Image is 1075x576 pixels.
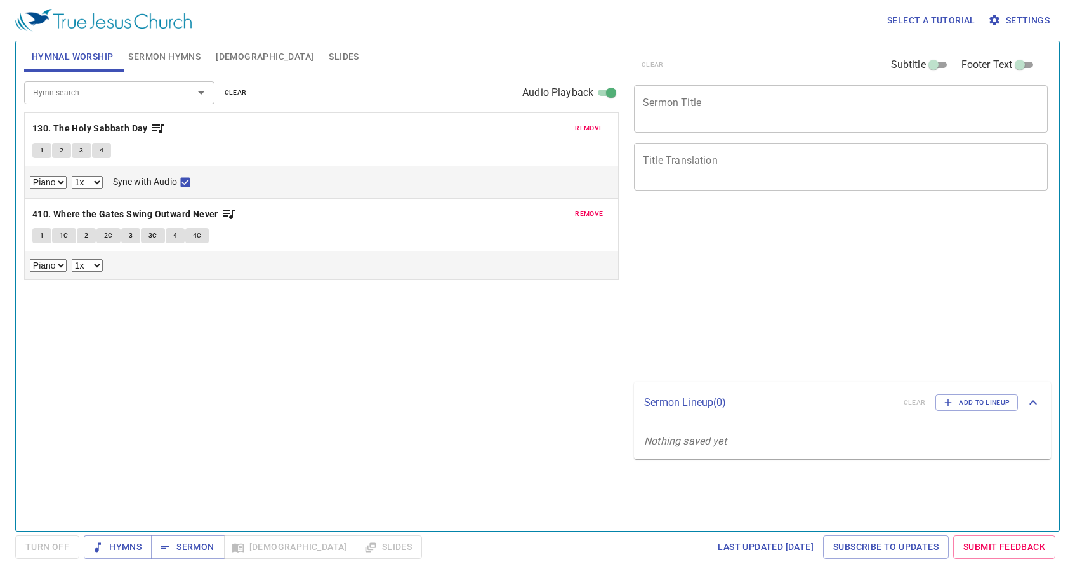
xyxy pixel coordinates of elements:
[141,228,165,243] button: 3C
[32,143,51,158] button: 1
[192,84,210,102] button: Open
[166,228,185,243] button: 4
[40,145,44,156] span: 1
[32,121,166,137] button: 130. The Holy Sabbath Day
[72,176,103,189] select: Playback Rate
[986,9,1055,32] button: Settings
[329,49,359,65] span: Slides
[225,87,247,98] span: clear
[32,121,148,137] b: 130. The Holy Sabbath Day
[15,9,192,32] img: True Jesus Church
[634,382,1051,424] div: Sermon Lineup(0)clearAdd to Lineup
[713,535,819,559] a: Last updated [DATE]
[32,228,51,243] button: 1
[30,259,67,272] select: Select Track
[52,228,76,243] button: 1C
[161,539,214,555] span: Sermon
[567,121,610,136] button: remove
[84,230,88,241] span: 2
[644,435,727,447] i: Nothing saved yet
[887,13,975,29] span: Select a tutorial
[60,230,69,241] span: 1C
[113,175,177,189] span: Sync with Audio
[72,143,91,158] button: 3
[823,535,949,559] a: Subscribe to Updates
[60,145,63,156] span: 2
[52,143,71,158] button: 2
[575,208,603,220] span: remove
[32,206,218,222] b: 410. Where the Gates Swing Outward Never
[173,230,177,241] span: 4
[84,535,152,559] button: Hymns
[92,143,111,158] button: 4
[79,145,83,156] span: 3
[129,230,133,241] span: 3
[935,394,1018,411] button: Add to Lineup
[718,539,814,555] span: Last updated [DATE]
[77,228,96,243] button: 2
[644,395,894,410] p: Sermon Lineup ( 0 )
[216,49,313,65] span: [DEMOGRAPHIC_DATA]
[882,9,980,32] button: Select a tutorial
[121,228,140,243] button: 3
[944,397,1010,408] span: Add to Lineup
[104,230,113,241] span: 2C
[94,539,142,555] span: Hymns
[991,13,1050,29] span: Settings
[963,539,1045,555] span: Submit Feedback
[522,85,593,100] span: Audio Playback
[148,230,157,241] span: 3C
[185,228,209,243] button: 4C
[30,176,67,189] select: Select Track
[32,206,236,222] button: 410. Where the Gates Swing Outward Never
[567,206,610,222] button: remove
[96,228,121,243] button: 2C
[151,535,224,559] button: Sermon
[575,123,603,134] span: remove
[629,204,966,377] iframe: from-child
[891,57,926,72] span: Subtitle
[128,49,201,65] span: Sermon Hymns
[32,49,114,65] span: Hymnal Worship
[217,85,254,100] button: clear
[193,230,202,241] span: 4C
[953,535,1055,559] a: Submit Feedback
[72,259,103,272] select: Playback Rate
[961,57,1013,72] span: Footer Text
[40,230,44,241] span: 1
[100,145,103,156] span: 4
[833,539,939,555] span: Subscribe to Updates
